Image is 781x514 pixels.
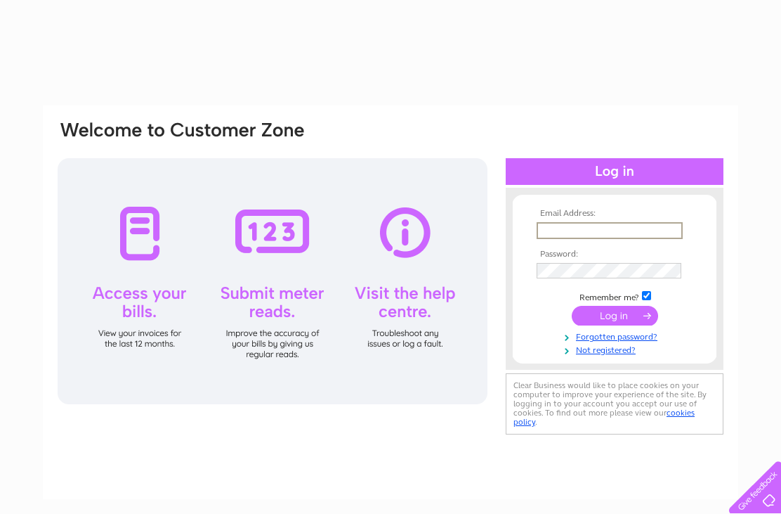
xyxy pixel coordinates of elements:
a: cookies policy [513,408,695,427]
th: Email Address: [533,209,696,219]
a: Not registered? [537,342,696,356]
input: Submit [572,306,658,326]
a: Forgotten password? [537,329,696,342]
td: Remember me? [533,289,696,303]
div: Clear Business would like to place cookies on your computer to improve your experience of the sit... [506,373,723,435]
th: Password: [533,250,696,259]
